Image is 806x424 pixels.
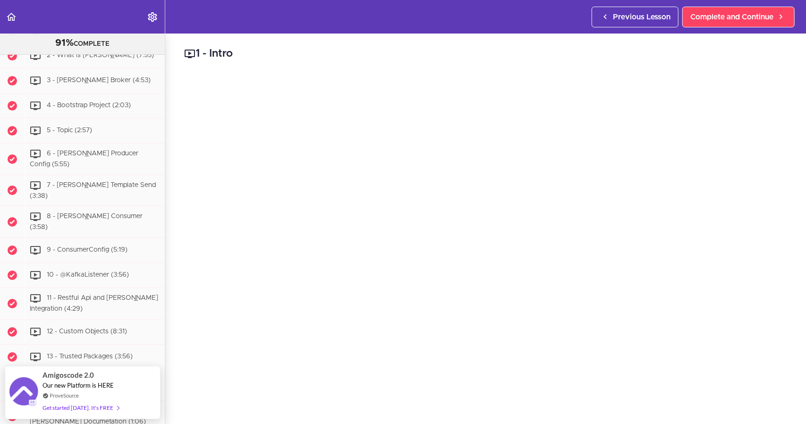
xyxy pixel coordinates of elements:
svg: Settings Menu [147,11,158,23]
span: 2 - What is [PERSON_NAME] (7:55) [47,52,154,59]
span: 91% [55,38,74,48]
h2: 1 - Intro [184,46,787,62]
span: 5 - Topic (2:57) [47,127,92,134]
a: Previous Lesson [592,7,679,27]
span: 12 - Custom Objects (8:31) [47,328,127,335]
span: 7 - [PERSON_NAME] Template Send (3:38) [30,182,156,199]
span: 8 - [PERSON_NAME] Consumer (3:58) [30,213,143,231]
span: 11 - Restful Api and [PERSON_NAME] Integration (4:29) [30,295,158,312]
iframe: Video Player [184,76,787,415]
span: 3 - [PERSON_NAME] Broker (4:53) [47,77,151,84]
div: Get started [DATE]. It's FREE [42,402,119,413]
span: Complete and Continue [690,11,773,23]
span: 9 - ConsumerConfig (5:19) [47,246,127,253]
span: Previous Lesson [613,11,670,23]
div: COMPLETE [12,37,153,50]
span: Amigoscode 2.0 [42,370,94,381]
img: provesource social proof notification image [9,377,38,408]
span: Our new Platform is HERE [42,382,114,389]
span: 4 - Bootstrap Project (2:03) [47,102,131,109]
a: Complete and Continue [682,7,795,27]
a: ProveSource [50,391,79,399]
span: 10 - @KafkaListener (3:56) [47,271,129,278]
span: 6 - [PERSON_NAME] Producer Config (5:55) [30,150,138,168]
svg: Back to course curriculum [6,11,17,23]
span: 13 - Trusted Packages (3:56) [47,353,133,360]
